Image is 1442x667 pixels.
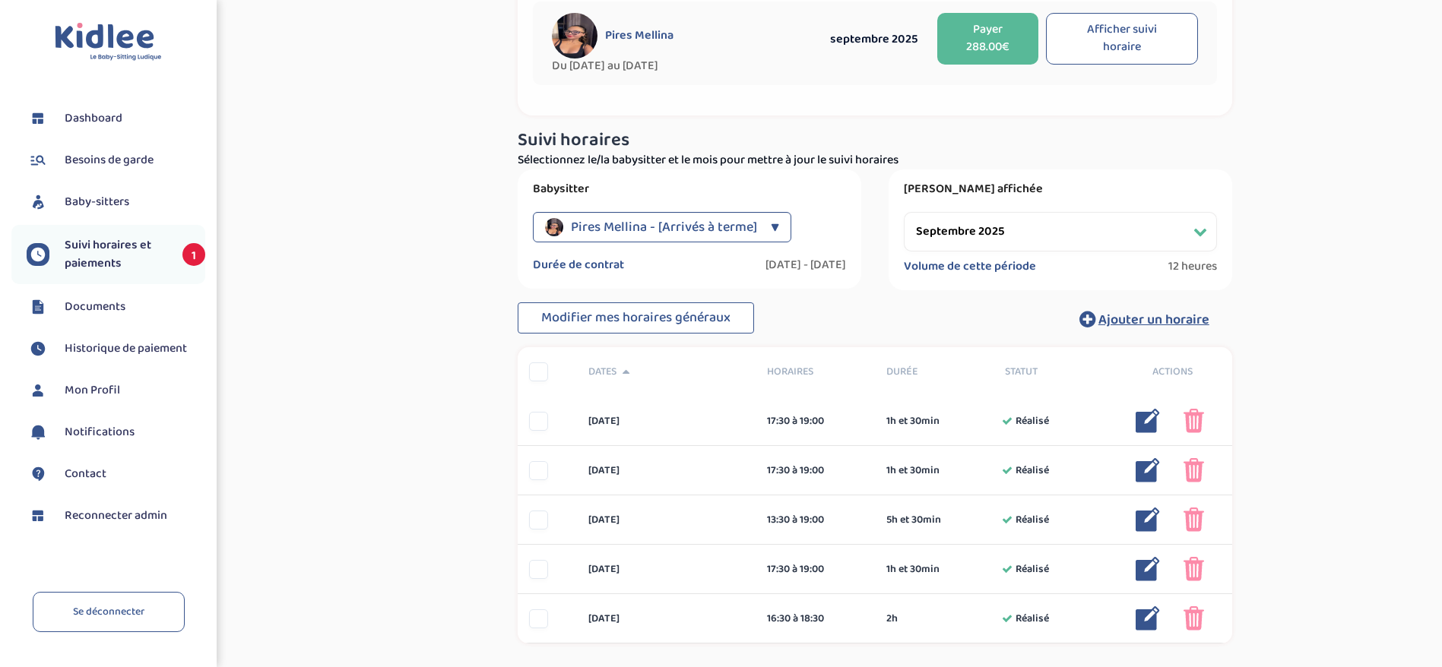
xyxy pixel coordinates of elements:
img: avatar [552,13,597,58]
span: Réalisé [1016,413,1049,429]
button: Ajouter un horaire [1057,302,1232,336]
span: Réalisé [1016,561,1049,577]
span: Documents [65,298,125,316]
img: notification.svg [27,421,49,444]
img: logo.svg [55,23,162,62]
img: modifier_bleu.png [1136,458,1160,482]
p: Sélectionnez le/la babysitter et le mois pour mettre à jour le suivi horaires [518,151,1232,169]
div: septembre 2025 [818,30,930,49]
span: 5h et 30min [886,512,941,528]
div: 13:30 à 19:00 [767,512,864,528]
span: Du [DATE] au [DATE] [552,58,818,74]
a: Notifications [27,421,205,444]
div: 16:30 à 18:30 [767,611,864,627]
img: besoin.svg [27,149,49,172]
span: 1 [182,243,205,266]
div: Actions [1113,364,1232,380]
label: Babysitter [533,182,846,197]
img: poubelle_rose.png [1184,409,1204,433]
a: Mon Profil [27,379,205,402]
div: ▼ [771,212,779,242]
span: Modifier mes horaires généraux [541,307,731,328]
button: Modifier mes horaires généraux [518,302,754,334]
span: Mon Profil [65,381,120,400]
button: Payer 288.00€ [937,13,1039,65]
img: poubelle_rose.png [1184,507,1204,532]
span: Ajouter un horaire [1098,309,1209,330]
span: 1h et 30min [886,413,940,429]
a: Documents [27,296,205,318]
a: Suivi horaires et paiements 1 [27,236,205,273]
span: 1h et 30min [886,463,940,479]
label: Volume de cette période [904,259,1036,274]
div: [DATE] [577,413,756,429]
span: Réalisé [1016,512,1049,528]
span: Reconnecter admin [65,507,167,525]
a: Baby-sitters [27,191,205,213]
img: suivihoraire.svg [27,337,49,360]
button: Afficher suivi horaire [1046,13,1197,65]
img: modifier_bleu.png [1136,557,1160,581]
label: Durée de contrat [533,258,624,273]
span: Historique de paiement [65,340,187,358]
img: documents.svg [27,296,49,318]
a: Historique de paiement [27,337,205,360]
span: Besoins de garde [65,151,154,169]
span: 2h [886,611,898,627]
img: dashboard.svg [27,107,49,130]
a: Dashboard [27,107,205,130]
img: avatar_pires-mellina.jpeg [545,218,563,236]
label: [PERSON_NAME] affichée [904,182,1217,197]
div: Dates [577,364,756,380]
img: suivihoraire.svg [27,243,49,266]
span: Pires Mellina [605,28,673,43]
img: modifier_bleu.png [1136,507,1160,532]
span: Dashboard [65,109,122,128]
span: Réalisé [1016,463,1049,479]
a: Se déconnecter [33,592,185,632]
div: [DATE] [577,512,756,528]
div: 17:30 à 19:00 [767,413,864,429]
span: 1h et 30min [886,561,940,577]
span: Notifications [65,423,135,441]
img: poubelle_rose.png [1184,606,1204,631]
img: dashboard.svg [27,504,49,527]
span: Pires Mellina - [Arrivés à terme] [571,212,757,242]
img: contact.svg [27,463,49,485]
span: Baby-sitters [65,193,129,211]
span: 12 heures [1168,259,1217,274]
div: 17:30 à 19:00 [767,463,864,479]
span: Contact [65,465,106,483]
span: Suivi horaires et paiements [65,236,167,273]
div: [DATE] [577,561,756,577]
span: Réalisé [1016,611,1049,627]
img: poubelle_rose.png [1184,557,1204,581]
h3: Suivi horaires [518,131,1232,150]
img: poubelle_rose.png [1184,458,1204,482]
a: Besoins de garde [27,149,205,172]
a: Reconnecter admin [27,504,205,527]
img: babysitters.svg [27,191,49,213]
div: [DATE] [577,611,756,627]
img: modifier_bleu.png [1136,606,1160,631]
img: modifier_bleu.png [1136,409,1160,433]
div: [DATE] [577,463,756,479]
a: Contact [27,463,205,485]
div: Durée [875,364,994,380]
div: Statut [994,364,1113,380]
span: Horaires [767,364,864,380]
label: [DATE] - [DATE] [765,258,846,273]
img: profil.svg [27,379,49,402]
div: 17:30 à 19:00 [767,561,864,577]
